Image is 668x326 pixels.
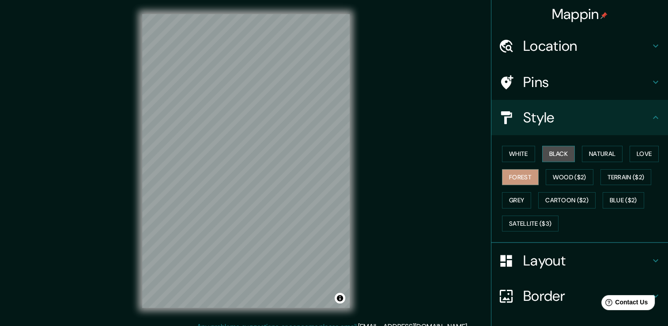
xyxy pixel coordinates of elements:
[335,293,345,303] button: Toggle attribution
[491,28,668,64] div: Location
[600,12,608,19] img: pin-icon.png
[589,292,658,316] iframe: Help widget launcher
[600,169,652,186] button: Terrain ($2)
[491,243,668,278] div: Layout
[502,169,539,186] button: Forest
[502,146,535,162] button: White
[491,64,668,100] div: Pins
[582,146,623,162] button: Natural
[523,287,650,305] h4: Border
[502,192,531,208] button: Grey
[542,146,575,162] button: Black
[502,216,559,232] button: Satellite ($3)
[523,37,650,55] h4: Location
[142,14,350,308] canvas: Map
[523,109,650,126] h4: Style
[630,146,659,162] button: Love
[491,100,668,135] div: Style
[523,73,650,91] h4: Pins
[552,5,608,23] h4: Mappin
[538,192,596,208] button: Cartoon ($2)
[523,252,650,269] h4: Layout
[603,192,644,208] button: Blue ($2)
[491,278,668,314] div: Border
[546,169,593,186] button: Wood ($2)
